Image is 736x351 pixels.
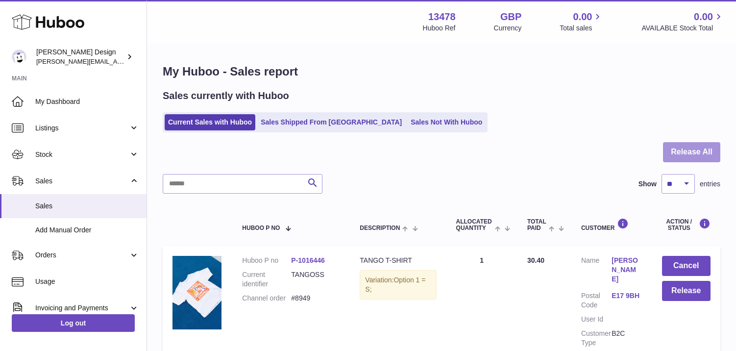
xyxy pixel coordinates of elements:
[360,270,436,300] div: Variation:
[242,294,291,303] dt: Channel order
[527,219,546,231] span: Total paid
[662,218,711,231] div: Action / Status
[291,270,340,289] dd: TANGOSS
[662,256,711,276] button: Cancel
[35,150,129,159] span: Stock
[172,256,221,329] img: 0000s_0002_FLAT_TANGO_jpg.jpg
[700,179,720,189] span: entries
[694,10,713,24] span: 0.00
[581,329,612,348] dt: Customer Type
[360,225,400,231] span: Description
[581,256,612,286] dt: Name
[663,142,720,162] button: Release All
[257,114,405,130] a: Sales Shipped From [GEOGRAPHIC_DATA]
[638,179,657,189] label: Show
[407,114,486,130] a: Sales Not With Huboo
[163,64,720,79] h1: My Huboo - Sales report
[36,57,249,65] span: [PERSON_NAME][EMAIL_ADDRESS][PERSON_NAME][DOMAIN_NAME]
[560,10,603,33] a: 0.00 Total sales
[641,24,724,33] span: AVAILABLE Stock Total
[527,256,544,264] span: 30.40
[360,256,436,265] div: TANGO T-SHIRT
[163,89,289,102] h2: Sales currently with Huboo
[35,226,139,235] span: Add Manual Order
[35,251,129,260] span: Orders
[12,50,26,64] img: madeleine.mcindoe@gmail.com
[35,124,129,133] span: Listings
[428,10,456,24] strong: 13478
[242,256,291,265] dt: Huboo P no
[242,270,291,289] dt: Current identifier
[641,10,724,33] a: 0.00 AVAILABLE Stock Total
[500,10,521,24] strong: GBP
[581,315,612,324] dt: User Id
[573,10,592,24] span: 0.00
[242,225,280,231] span: Huboo P no
[165,114,255,130] a: Current Sales with Huboo
[35,303,129,313] span: Invoicing and Payments
[36,48,124,66] div: [PERSON_NAME] Design
[35,201,139,211] span: Sales
[581,218,642,231] div: Customer
[612,256,642,284] a: [PERSON_NAME]
[581,291,612,310] dt: Postal Code
[35,277,139,286] span: Usage
[12,314,135,332] a: Log out
[35,97,139,106] span: My Dashboard
[423,24,456,33] div: Huboo Ref
[612,329,642,348] dd: B2C
[291,256,325,264] a: P-1016446
[365,276,425,293] span: Option 1 = S;
[291,294,340,303] dd: #8949
[494,24,522,33] div: Currency
[35,176,129,186] span: Sales
[560,24,603,33] span: Total sales
[456,219,492,231] span: ALLOCATED Quantity
[612,291,642,301] a: E17 9BH
[662,281,711,301] button: Release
